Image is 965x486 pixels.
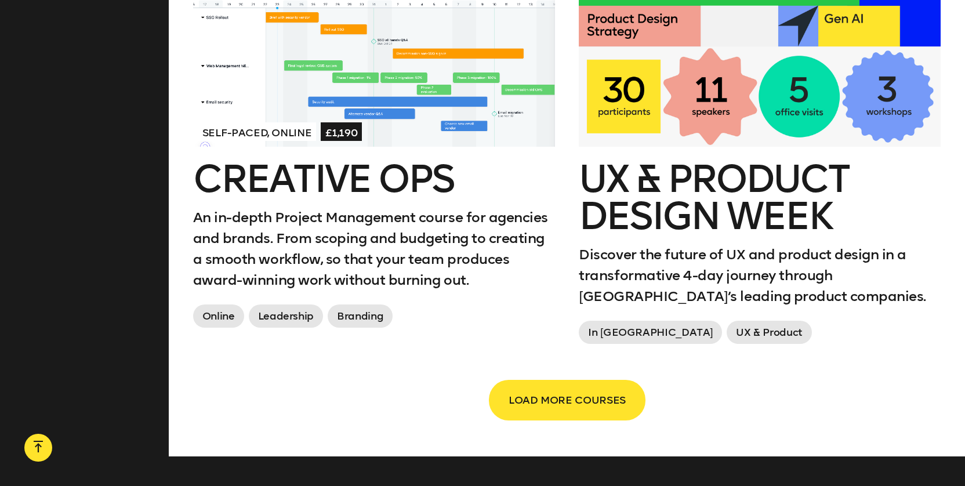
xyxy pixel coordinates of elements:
span: Leadership [249,304,323,328]
h2: UX & Product Design Week [579,161,941,235]
h2: Creative Ops [193,161,555,198]
span: In [GEOGRAPHIC_DATA] [579,321,722,344]
span: LOAD MORE COURSES [509,389,626,411]
p: An in-depth Project Management course for agencies and brands. From scoping and budgeting to crea... [193,207,555,291]
span: Branding [328,304,393,328]
span: £1,190 [321,122,362,141]
span: Self-paced, Online [198,122,317,141]
span: UX & Product [727,321,812,344]
button: LOAD MORE COURSES [490,381,644,419]
p: Discover the future of UX and product design in a transformative 4-day journey through [GEOGRAPHI... [579,244,941,307]
span: Online [193,304,244,328]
